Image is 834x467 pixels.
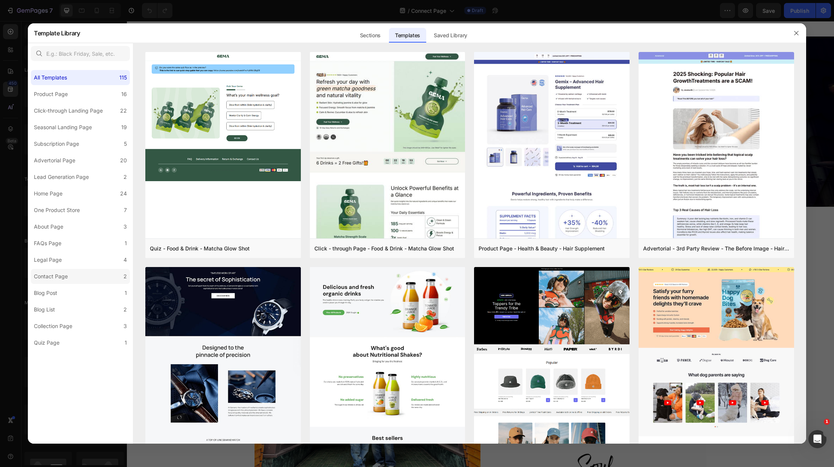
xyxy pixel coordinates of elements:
div: All Templates [34,73,67,82]
div: 5 [124,139,127,148]
div: Templates [389,28,426,43]
span: 1 [824,419,830,425]
div: 1 [125,288,127,298]
div: 1 [125,338,127,347]
img: Alt Image [128,237,354,462]
iframe: Intercom live chat [808,430,826,448]
h2: Allow me to reintroduce myself.... my name is Soul. [365,228,568,297]
div: Seasonal Landing Page [34,123,92,132]
div: Product Page [34,90,68,99]
img: Alt Image [444,431,489,457]
div: Quiz Page [34,338,59,347]
input: E.g.: Black Friday, Sale, etc. [31,46,130,61]
div: 1 [125,239,127,248]
div: Subscription Page [34,139,79,148]
div: One Product Store [34,206,80,215]
div: 3 [123,322,127,331]
div: Click - through Page - Food & Drink - Matcha Glow Shot [314,244,454,253]
div: Saved Library [428,28,473,43]
div: 24 [120,189,127,198]
div: Collection Page [34,322,72,331]
div: 115 [119,73,127,82]
div: Contact Page [34,272,68,281]
div: Lead Generation Page [34,172,89,182]
div: Legal Page [34,255,62,264]
div: 16 [121,90,127,99]
div: FAQs Page [34,239,61,248]
div: 2 [123,272,127,281]
div: Home Page [34,189,63,198]
div: 7 [124,206,127,215]
h2: Template Library [34,23,80,43]
div: 2 [123,305,127,314]
p: It’s from this lived journey that I share with you. My passion is helping others remember who the... [366,364,567,407]
div: 19 [121,123,127,132]
div: 20 [120,156,127,165]
div: Advertorial Page [34,156,75,165]
div: 4 [123,255,127,264]
p: I am a seeker, a student, and a guide. My path has been one of peeling back layers, facing shadow... [366,310,567,364]
div: Advertorial - 3rd Party Review - The Before Image - Hair Supplement [643,244,790,253]
div: Blog Post [34,288,57,298]
div: 22 [120,106,127,115]
div: Product Page - Health & Beauty - Hair Supplement [479,244,605,253]
div: 2 [123,172,127,182]
div: Blog List [34,305,55,314]
div: Sections [354,28,387,43]
div: Click-through Landing Page [34,106,103,115]
h2: LYS Numerology Reports [246,85,461,107]
div: About Page [34,222,63,231]
p: Because when we know ourselves fully, we are free to live our soul. [366,407,567,418]
img: quiz-1.png [145,52,301,181]
div: Quiz - Food & Drink - Matcha Glow Shot [150,244,250,253]
div: 3 [123,222,127,231]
